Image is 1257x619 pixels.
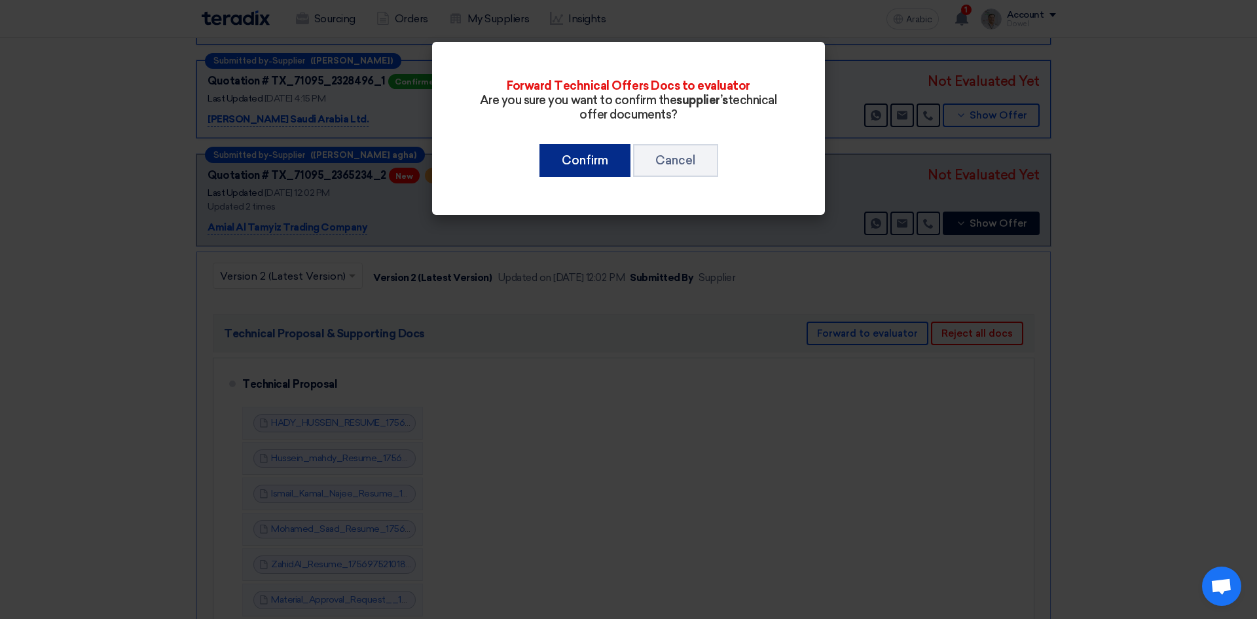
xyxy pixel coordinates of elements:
[1202,567,1241,606] div: Open chat
[562,153,608,168] font: Confirm
[676,93,727,107] font: supplier’s
[633,144,718,177] button: Cancel
[539,144,630,177] button: Confirm
[507,79,750,93] font: Forward Technical Offers Docs to evaluator
[480,93,677,107] font: Are you sure you want to confirm the
[579,93,777,122] font: technical offer documents?
[655,153,696,168] font: Cancel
